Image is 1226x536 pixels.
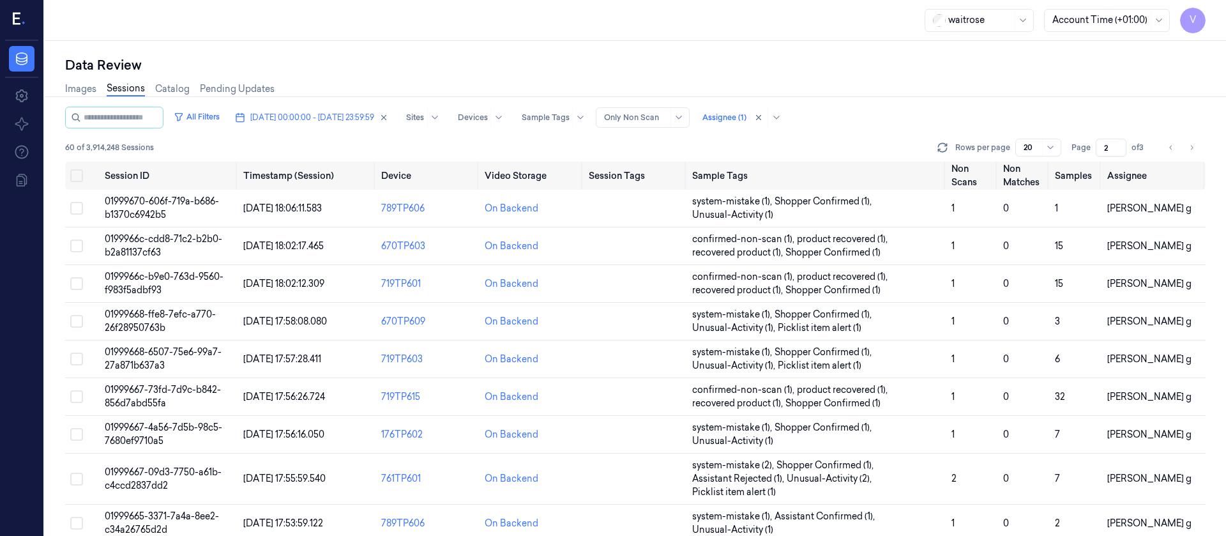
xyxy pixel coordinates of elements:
span: [PERSON_NAME] g [1107,391,1192,402]
div: 670TP603 [381,240,474,253]
span: [DATE] 18:02:12.309 [243,278,324,289]
span: Shopper Confirmed (1) [785,246,881,259]
span: Shopper Confirmed (1) [785,397,881,410]
span: 1 [951,517,955,529]
div: 789TP606 [381,202,474,215]
span: confirmed-non-scan (1) , [692,383,797,397]
span: Assistant Rejected (1) , [692,472,787,486]
span: 0 [1003,240,1009,252]
th: Video Storage [480,162,583,190]
span: [PERSON_NAME] g [1107,203,1192,214]
span: 7 [1055,429,1060,440]
span: [DATE] 17:56:26.724 [243,391,325,402]
span: 15 [1055,240,1063,252]
th: Non Scans [946,162,998,190]
span: 1 [951,353,955,365]
span: 0 [1003,203,1009,214]
span: 60 of 3,914,248 Sessions [65,142,154,153]
div: On Backend [485,353,538,366]
span: 0199966c-b9e0-763d-9560-f983f5adbf93 [105,271,223,296]
a: Pending Updates [200,82,275,96]
span: [PERSON_NAME] g [1107,316,1192,327]
span: 0 [1003,353,1009,365]
button: Select row [70,202,83,215]
span: [DATE] 00:00:00 - [DATE] 23:59:59 [250,112,374,123]
span: [DATE] 17:57:28.411 [243,353,321,365]
span: Shopper Confirmed (1) , [775,195,874,208]
div: 670TP609 [381,315,474,328]
span: Picklist item alert (1) [692,486,776,499]
button: Select row [70,517,83,530]
span: product recovered (1) , [797,383,890,397]
span: 0 [1003,316,1009,327]
button: Select row [70,315,83,328]
span: recovered product (1) , [692,246,785,259]
nav: pagination [1162,139,1200,157]
button: Select row [70,353,83,365]
span: [PERSON_NAME] g [1107,278,1192,289]
p: Rows per page [955,142,1010,153]
th: Assignee [1102,162,1206,190]
span: [DATE] 17:58:08.080 [243,316,327,327]
button: Select row [70,428,83,441]
span: Shopper Confirmed (1) [785,284,881,297]
span: [DATE] 18:02:17.465 [243,240,324,252]
span: 01999667-4a56-7d5b-98c5-7680ef9710a5 [105,422,222,447]
th: Non Matches [998,162,1050,190]
div: Data Review [65,56,1206,74]
span: [DATE] 17:53:59.122 [243,517,323,529]
span: 0199966c-cdd8-71c2-b2b0-b2a81137cf63 [105,233,222,258]
span: Shopper Confirmed (1) , [775,421,874,434]
div: On Backend [485,517,538,530]
span: [DATE] 17:56:16.050 [243,429,324,440]
span: [PERSON_NAME] g [1107,353,1192,365]
span: system-mistake (1) , [692,195,775,208]
div: On Backend [485,390,538,404]
div: 719TP603 [381,353,474,366]
span: 2 [1055,517,1060,529]
th: Sample Tags [687,162,946,190]
span: recovered product (1) , [692,397,785,410]
span: confirmed-non-scan (1) , [692,233,797,246]
span: 32 [1055,391,1065,402]
span: Page [1071,142,1091,153]
span: Shopper Confirmed (1) , [776,459,876,472]
span: Shopper Confirmed (1) , [775,346,874,359]
span: system-mistake (1) , [692,346,775,359]
button: V [1180,8,1206,33]
span: of 3 [1131,142,1152,153]
span: 01999668-ffe8-7efc-a770-26f28950763b [105,309,216,333]
div: 789TP606 [381,517,474,530]
span: system-mistake (1) , [692,308,775,321]
span: [DATE] 18:06:11.583 [243,203,322,214]
button: Select row [70,240,83,252]
span: 1 [951,278,955,289]
span: 01999668-6507-75e6-99a7-27a871b637a3 [105,346,222,371]
span: 7 [1055,473,1060,484]
span: [PERSON_NAME] g [1107,473,1192,484]
button: Select row [70,390,83,403]
span: product recovered (1) , [797,270,890,284]
button: [DATE] 00:00:00 - [DATE] 23:59:59 [230,107,393,128]
div: On Backend [485,277,538,291]
span: Picklist item alert (1) [778,359,861,372]
th: Device [376,162,480,190]
div: 719TP601 [381,277,474,291]
div: 761TP601 [381,472,474,486]
th: Samples [1050,162,1101,190]
span: 0 [1003,517,1009,529]
span: 0 [1003,429,1009,440]
span: 1 [951,240,955,252]
a: Catalog [155,82,190,96]
span: 1 [951,316,955,327]
span: 1 [1055,203,1058,214]
button: Select row [70,277,83,290]
span: 0 [1003,391,1009,402]
div: On Backend [485,472,538,486]
div: 719TP615 [381,390,474,404]
th: Session Tags [584,162,687,190]
span: [PERSON_NAME] g [1107,429,1192,440]
button: Go to next page [1183,139,1200,157]
span: 6 [1055,353,1060,365]
span: Unusual-Activity (1) [692,208,773,222]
